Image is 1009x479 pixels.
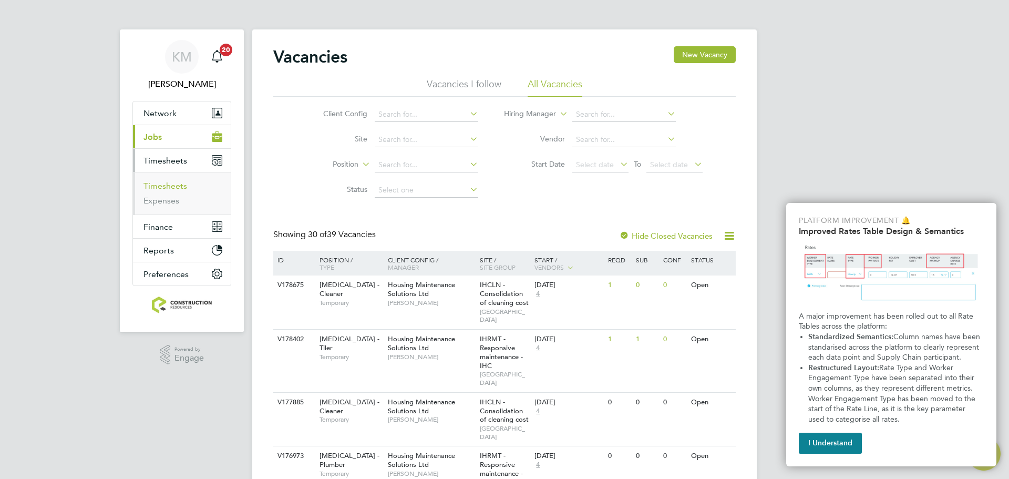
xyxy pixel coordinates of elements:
span: Temporary [320,470,383,478]
a: Go to account details [132,40,231,90]
span: 20 [220,44,232,56]
div: Open [688,393,734,412]
div: Status [688,251,734,269]
span: Engage [174,354,204,363]
div: [DATE] [534,452,603,461]
div: V177885 [275,393,312,412]
a: Timesheets [143,181,187,191]
div: V178402 [275,330,312,349]
div: 1 [633,330,661,349]
h2: Vacancies [273,46,347,67]
span: [GEOGRAPHIC_DATA] [480,424,530,441]
label: Site [307,134,367,144]
div: [DATE] [534,281,603,290]
span: 4 [534,290,541,299]
input: Search for... [572,133,676,147]
label: Position [298,159,358,170]
span: [PERSON_NAME] [388,415,475,424]
p: Platform Improvement 🔔 [799,216,984,226]
div: Showing [273,229,378,240]
span: [PERSON_NAME] [388,353,475,361]
span: Rate Type and Worker Engagement Type have been separated into their own columns, as they represen... [808,363,977,424]
div: Reqd [605,251,633,269]
span: Housing Maintenance Solutions Ltd [388,451,455,469]
strong: Standardized Semantics: [808,332,893,341]
span: [GEOGRAPHIC_DATA] [480,308,530,324]
span: Timesheets [143,156,187,166]
span: IHCLN - Consolidation of cleaning cost [480,280,529,307]
input: Search for... [375,133,478,147]
nav: Main navigation [120,29,244,332]
span: Temporary [320,353,383,361]
div: 0 [605,393,633,412]
img: construction-resources-logo-retina.png [152,297,212,313]
span: 30 of [308,229,327,240]
span: Kacy Melton [132,78,231,90]
span: [MEDICAL_DATA] - Tiler [320,334,379,352]
div: Open [688,276,734,295]
img: Updated Rates Table Design & Semantics [799,240,984,307]
div: Conf [661,251,688,269]
div: Open [688,446,734,466]
span: KM [172,50,192,64]
div: 0 [633,446,661,466]
div: 0 [661,393,688,412]
span: Housing Maintenance Solutions Ltd [388,334,455,352]
label: Status [307,185,367,194]
button: New Vacancy [674,46,736,63]
div: Site / [477,251,532,276]
div: [DATE] [534,398,603,407]
li: Vacancies I follow [427,78,501,97]
a: Expenses [143,196,179,206]
input: Search for... [572,107,676,122]
div: 0 [661,330,688,349]
div: [DATE] [534,335,603,344]
span: Housing Maintenance Solutions Ltd [388,398,455,415]
span: Finance [143,222,173,232]
input: Select one [375,183,478,198]
li: All Vacancies [528,78,582,97]
span: Reports [143,246,174,256]
span: 4 [534,407,541,416]
div: 0 [661,446,688,466]
div: ID [275,251,312,269]
span: [PERSON_NAME] [388,470,475,478]
span: Temporary [320,299,383,307]
label: Client Config [307,109,367,118]
input: Search for... [375,158,478,172]
span: Housing Maintenance Solutions Ltd [388,280,455,298]
span: [PERSON_NAME] [388,299,475,307]
label: Hiring Manager [496,109,556,119]
div: Start / [532,251,605,277]
button: I Understand [799,433,862,454]
span: 39 Vacancies [308,229,376,240]
span: [MEDICAL_DATA] - Plumber [320,451,379,469]
div: Position / [312,251,385,276]
span: Powered by [174,345,204,354]
p: A major improvement has been rolled out to all Rate Tables across the platform: [799,311,984,332]
label: Vendor [504,134,565,144]
span: Select date [576,160,614,169]
input: Search for... [375,107,478,122]
span: Column names have been standarised across the platform to clearly represent each data point and S... [808,332,982,362]
div: 0 [661,276,688,295]
span: 4 [534,344,541,353]
span: Vendors [534,263,564,271]
span: Jobs [143,132,162,142]
div: Improved Rate Table Semantics [786,203,996,466]
label: Hide Closed Vacancies [619,231,713,241]
span: [MEDICAL_DATA] - Cleaner [320,280,379,298]
span: IHCLN - Consolidation of cleaning cost [480,398,529,424]
span: [MEDICAL_DATA] - Cleaner [320,398,379,415]
span: Select date [650,160,688,169]
div: 0 [633,276,661,295]
a: Go to home page [132,297,231,313]
span: Type [320,263,334,271]
div: 1 [605,276,633,295]
div: V176973 [275,446,312,466]
div: 0 [633,393,661,412]
span: To [631,157,644,171]
label: Start Date [504,159,565,169]
strong: Restructured Layout: [808,363,879,372]
span: Site Group [480,263,516,271]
